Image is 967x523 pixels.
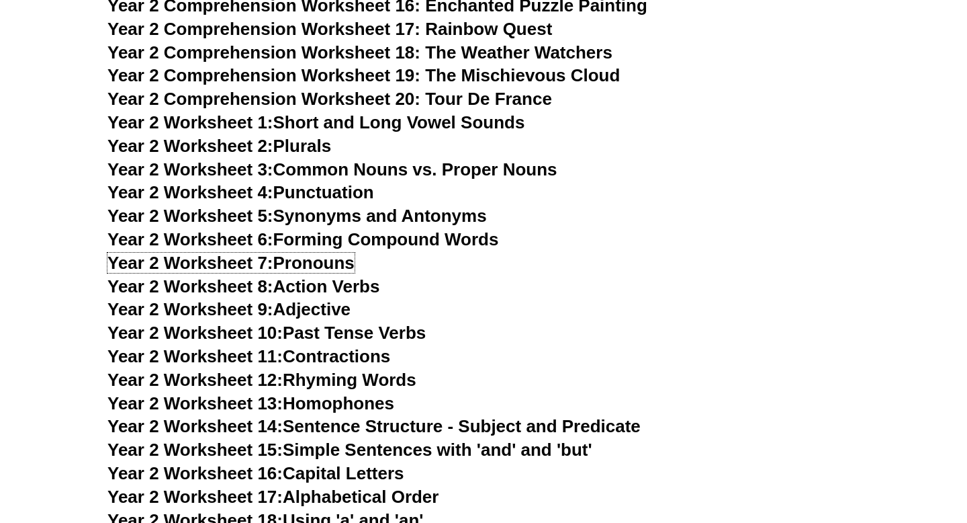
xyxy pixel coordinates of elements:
a: Year 2 Comprehension Worksheet 18: The Weather Watchers [107,42,612,63]
span: Year 2 Worksheet 3: [107,159,273,179]
a: Year 2 Worksheet 15:Simple Sentences with 'and' and 'but' [107,440,592,460]
span: Year 2 Worksheet 13: [107,393,283,413]
span: Year 2 Worksheet 12: [107,370,283,390]
a: Year 2 Worksheet 1:Short and Long Vowel Sounds [107,112,524,132]
span: Year 2 Worksheet 17: [107,487,283,507]
span: Year 2 Worksheet 1: [107,112,273,132]
span: Year 2 Worksheet 14: [107,416,283,436]
span: Year 2 Worksheet 9: [107,299,273,319]
iframe: Chat Widget [737,371,967,523]
span: Year 2 Worksheet 8: [107,276,273,296]
a: Year 2 Worksheet 9:Adjective [107,299,351,319]
span: Year 2 Worksheet 5: [107,206,273,226]
a: Year 2 Comprehension Worksheet 19: The Mischievous Cloud [107,65,620,85]
span: Year 2 Worksheet 10: [107,323,283,343]
a: Year 2 Worksheet 4:Punctuation [107,182,374,202]
span: Year 2 Worksheet 2: [107,136,273,156]
a: Year 2 Worksheet 11:Contractions [107,346,390,366]
a: Year 2 Worksheet 2:Plurals [107,136,331,156]
a: Year 2 Worksheet 8:Action Verbs [107,276,379,296]
a: Year 2 Worksheet 12:Rhyming Words [107,370,416,390]
a: Year 2 Worksheet 17:Alphabetical Order [107,487,439,507]
a: Year 2 Worksheet 3:Common Nouns vs. Proper Nouns [107,159,557,179]
span: Year 2 Worksheet 15: [107,440,283,460]
a: Year 2 Worksheet 16:Capital Letters [107,463,404,483]
span: Year 2 Worksheet 6: [107,229,273,249]
span: Year 2 Worksheet 11: [107,346,283,366]
a: Year 2 Worksheet 5:Synonyms and Antonyms [107,206,487,226]
a: Year 2 Worksheet 6:Forming Compound Words [107,229,498,249]
span: Year 2 Worksheet 16: [107,463,283,483]
a: Year 2 Comprehension Worksheet 20: Tour De France [107,89,552,109]
a: Year 2 Worksheet 14:Sentence Structure - Subject and Predicate [107,416,641,436]
span: Year 2 Worksheet 7: [107,253,273,273]
a: Year 2 Worksheet 13:Homophones [107,393,394,413]
a: Year 2 Worksheet 10:Past Tense Verbs [107,323,426,343]
span: Year 2 Worksheet 4: [107,182,273,202]
a: Year 2 Comprehension Worksheet 17: Rainbow Quest [107,19,552,39]
a: Year 2 Worksheet 7:Pronouns [107,253,355,273]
